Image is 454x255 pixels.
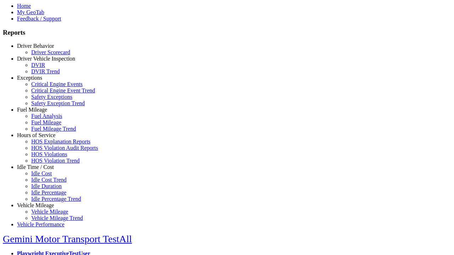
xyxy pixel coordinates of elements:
a: Gemini Motor Transport TestAll [3,233,132,244]
a: Fuel Mileage [31,119,61,125]
a: Exceptions [17,75,42,81]
a: My GeoTab [17,9,44,15]
a: HOS Violations [31,151,67,157]
a: HOS Violation Trend [31,158,80,164]
a: Vehicle Mileage [17,202,54,208]
a: Driver Scorecard [31,49,70,55]
a: Idle Cost [31,170,52,176]
a: DVIR [31,62,45,68]
a: HOS Violation Audit Reports [31,145,98,151]
a: Fuel Mileage Trend [31,126,76,132]
a: Vehicle Performance [17,221,65,227]
a: HOS Explanation Reports [31,138,90,144]
a: Idle Cost Trend [31,177,67,183]
a: Fuel Analysis [31,113,62,119]
a: Hours of Service [17,132,55,138]
a: Safety Exception Trend [31,100,85,106]
a: Safety Exceptions [31,94,72,100]
a: DVIR Trend [31,68,60,74]
a: Feedback / Support [17,16,61,22]
a: Home [17,3,31,9]
a: Idle Percentage [31,189,66,195]
a: Idle Time / Cost [17,164,54,170]
a: Driver Vehicle Inspection [17,56,75,62]
a: Fuel Mileage [17,107,47,113]
a: Vehicle Mileage [31,209,68,215]
a: Idle Duration [31,183,62,189]
a: Critical Engine Event Trend [31,87,95,93]
a: Critical Engine Events [31,81,83,87]
h3: Reports [3,29,451,36]
a: Driver Behavior [17,43,54,49]
a: Idle Percentage Trend [31,196,81,202]
a: Vehicle Mileage Trend [31,215,83,221]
